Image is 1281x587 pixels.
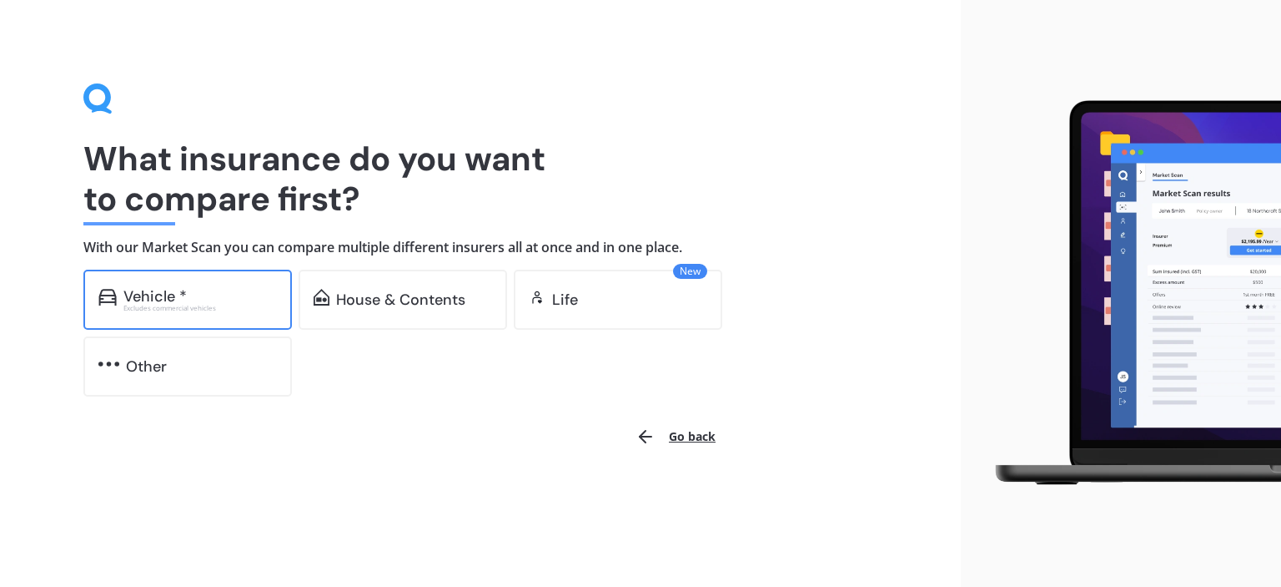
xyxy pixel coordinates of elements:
div: Vehicle * [123,288,187,305]
h1: What insurance do you want to compare first? [83,139,877,219]
img: home-and-contents.b802091223b8502ef2dd.svg [314,289,329,306]
span: New [673,264,707,279]
img: laptop.webp [974,92,1281,495]
button: Go back [625,417,726,457]
div: Life [552,291,578,308]
div: Excludes commercial vehicles [123,305,277,311]
div: Other [126,358,167,375]
img: life.f720d6a2d7cdcd3ad642.svg [529,289,545,306]
h4: With our Market Scan you can compare multiple different insurers all at once and in one place. [83,239,877,256]
img: car.f15378c7a67c060ca3f3.svg [98,289,117,306]
div: House & Contents [336,291,465,308]
img: other.81dba5aafe580aa69f38.svg [98,356,119,372]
